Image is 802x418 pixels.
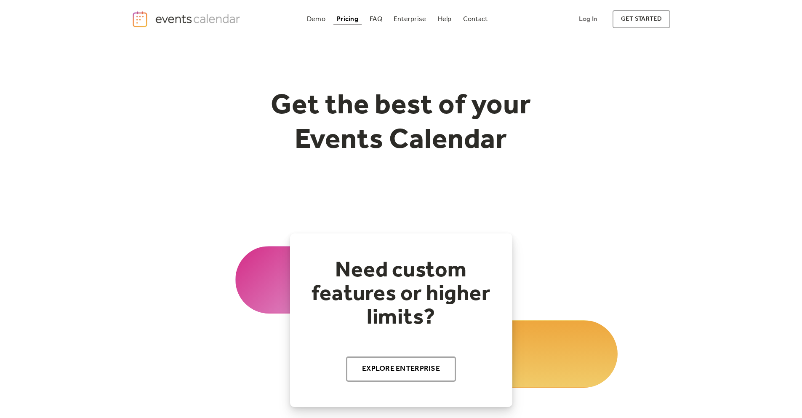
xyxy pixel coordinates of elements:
[390,13,429,25] a: Enterprise
[394,17,426,21] div: Enterprise
[307,259,496,330] h2: Need custom features or higher limits?
[307,17,325,21] div: Demo
[304,13,329,25] a: Demo
[240,89,563,158] h1: Get the best of your Events Calendar
[346,356,456,382] a: Explore Enterprise
[434,13,455,25] a: Help
[337,17,358,21] div: Pricing
[460,13,491,25] a: Contact
[366,13,386,25] a: FAQ
[570,10,606,28] a: Log In
[438,17,452,21] div: Help
[463,17,488,21] div: Contact
[613,10,670,28] a: get started
[370,17,382,21] div: FAQ
[333,13,362,25] a: Pricing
